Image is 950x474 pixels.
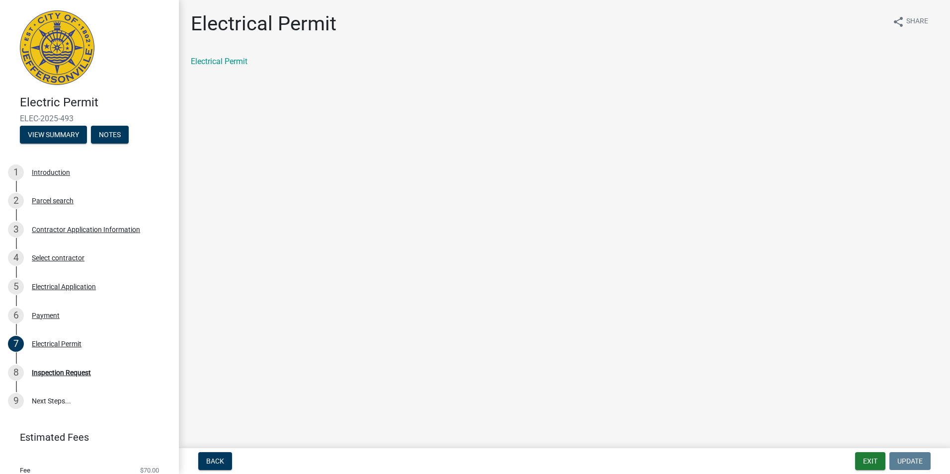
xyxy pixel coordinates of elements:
[32,254,84,261] div: Select contractor
[20,114,159,123] span: ELEC-2025-493
[20,10,94,85] img: City of Jeffersonville, Indiana
[91,126,129,144] button: Notes
[8,365,24,381] div: 8
[20,126,87,144] button: View Summary
[8,164,24,180] div: 1
[906,16,928,28] span: Share
[20,467,30,474] span: Fee
[140,467,159,474] span: $70.00
[32,169,70,176] div: Introduction
[8,393,24,409] div: 9
[32,226,140,233] div: Contractor Application Information
[897,457,923,465] span: Update
[20,131,87,139] wm-modal-confirm: Summary
[91,131,129,139] wm-modal-confirm: Notes
[20,95,171,110] h4: Electric Permit
[206,457,224,465] span: Back
[855,452,885,470] button: Exit
[32,312,60,319] div: Payment
[889,452,931,470] button: Update
[191,57,247,66] a: Electrical Permit
[8,308,24,323] div: 6
[191,12,336,36] h1: Electrical Permit
[8,222,24,237] div: 3
[32,283,96,290] div: Electrical Application
[884,12,936,31] button: shareShare
[8,336,24,352] div: 7
[892,16,904,28] i: share
[198,452,232,470] button: Back
[8,250,24,266] div: 4
[8,193,24,209] div: 2
[32,197,74,204] div: Parcel search
[32,340,81,347] div: Electrical Permit
[8,279,24,295] div: 5
[8,427,163,447] a: Estimated Fees
[32,369,91,376] div: Inspection Request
